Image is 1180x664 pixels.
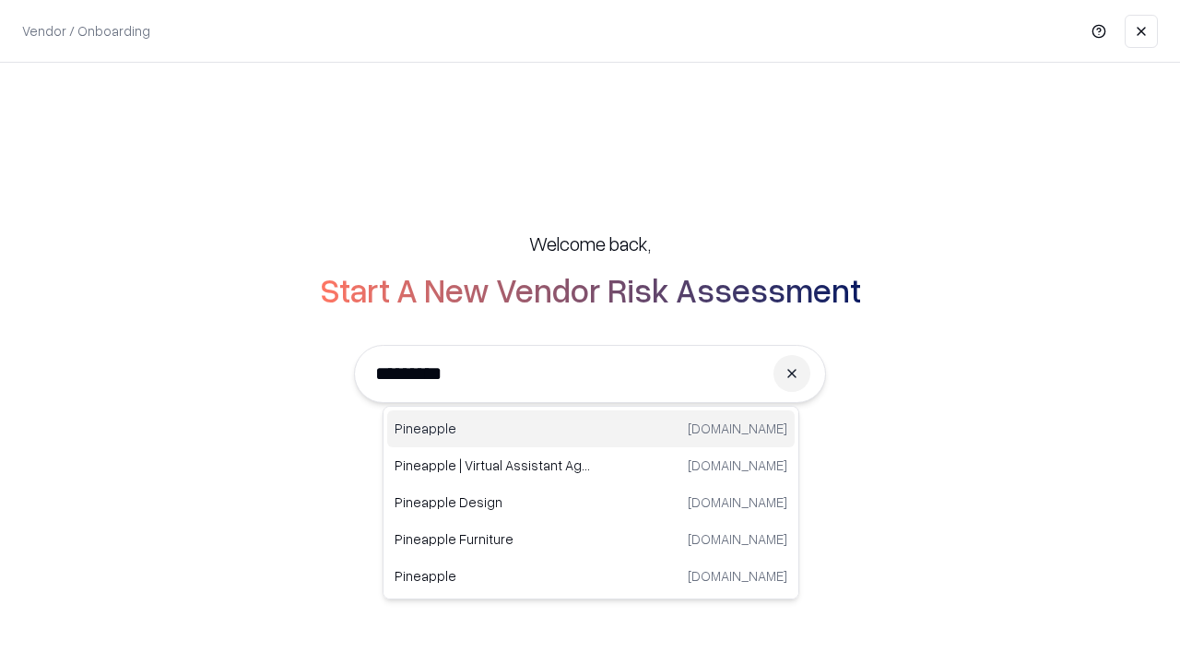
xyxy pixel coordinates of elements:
p: [DOMAIN_NAME] [688,566,787,586]
p: Pineapple | Virtual Assistant Agency [395,456,591,475]
p: Pineapple [395,419,591,438]
p: Pineapple Design [395,492,591,512]
h5: Welcome back, [529,231,651,256]
h2: Start A New Vendor Risk Assessment [320,271,861,308]
p: Pineapple Furniture [395,529,591,549]
div: Suggestions [383,406,799,599]
p: [DOMAIN_NAME] [688,419,787,438]
p: [DOMAIN_NAME] [688,492,787,512]
p: Vendor / Onboarding [22,21,150,41]
p: [DOMAIN_NAME] [688,456,787,475]
p: [DOMAIN_NAME] [688,529,787,549]
p: Pineapple [395,566,591,586]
